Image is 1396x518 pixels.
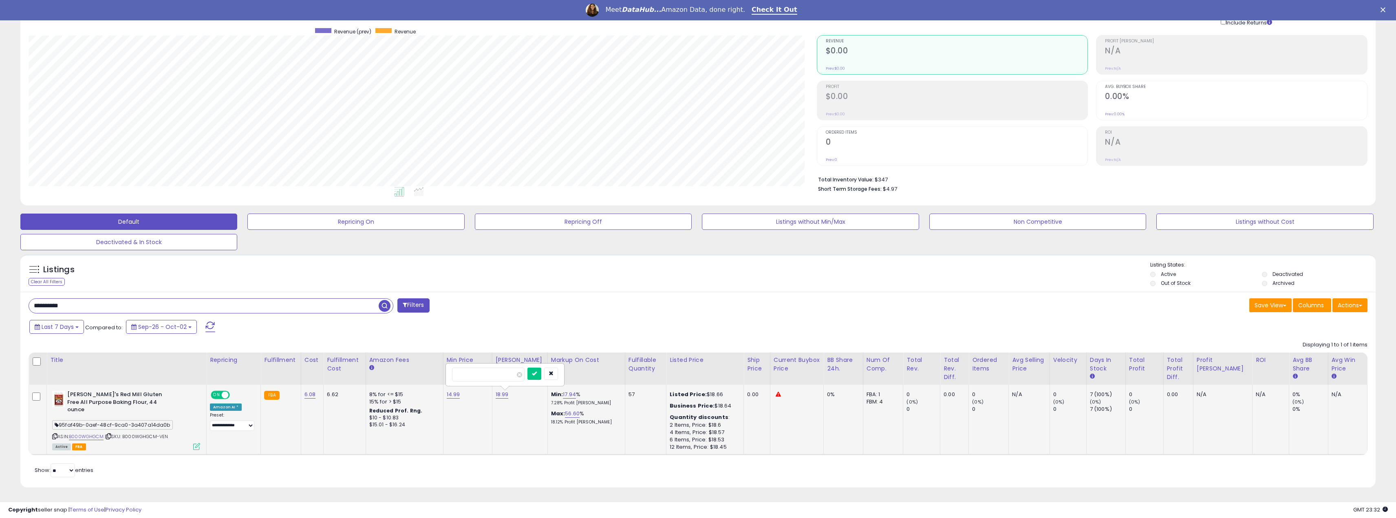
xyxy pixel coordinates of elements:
span: Sep-26 - Oct-02 [138,323,187,331]
div: Current Buybox Price [774,356,820,373]
div: 0 [972,406,1008,413]
label: Active [1161,271,1176,278]
span: Revenue [826,39,1088,44]
h2: N/A [1105,46,1367,57]
div: 6 Items, Price: $18.53 [670,436,737,443]
button: Listings without Cost [1156,214,1373,230]
div: Ship Price [747,356,767,373]
div: 6.62 [327,391,359,398]
div: 57 [629,391,660,398]
p: 18.12% Profit [PERSON_NAME] [551,419,619,425]
span: Show: entries [35,466,93,474]
span: ON [212,392,222,399]
div: Amazon AI * [210,403,242,411]
div: Total Rev. Diff. [944,356,965,381]
div: Title [50,356,203,364]
div: 4 Items, Price: $18.57 [670,429,737,436]
div: 0 [972,391,1008,398]
div: Markup on Cost [551,356,622,364]
th: The percentage added to the cost of goods (COGS) that forms the calculator for Min & Max prices. [547,353,625,385]
div: $18.64 [670,402,737,410]
i: DataHub... [622,6,661,13]
div: seller snap | | [8,506,141,514]
div: 0 [906,391,940,398]
span: ROI [1105,130,1367,135]
div: Fulfillment [264,356,297,364]
div: : [670,414,737,421]
div: Repricing [210,356,257,364]
small: (0%) [906,399,918,405]
strong: Copyright [8,506,38,514]
div: Avg Selling Price [1012,356,1046,373]
span: Revenue (prev) [334,28,371,35]
div: [PERSON_NAME] [496,356,544,364]
small: Prev: 0 [826,157,837,162]
div: 0.00 [944,391,962,398]
b: Reduced Prof. Rng. [369,407,423,414]
a: 14.99 [447,390,460,399]
b: Business Price: [670,402,715,410]
button: Deactivated & In Stock [20,234,237,250]
a: 17.94 [563,390,576,399]
b: Total Inventory Value: [818,176,873,183]
p: Listing States: [1150,261,1376,269]
div: $18.66 [670,391,737,398]
small: FBA [264,391,279,400]
button: Columns [1293,298,1331,312]
button: Actions [1332,298,1367,312]
div: 2 Items, Price: $18.6 [670,421,737,429]
span: Compared to: [85,324,123,331]
button: Last 7 Days [29,320,84,334]
button: Non Competitive [929,214,1146,230]
span: Ordered Items [826,130,1088,135]
b: Max: [551,410,565,417]
h5: Listings [43,264,75,276]
div: 0.00 [747,391,764,398]
label: Archived [1272,280,1295,287]
button: Listings without Min/Max [702,214,919,230]
a: Terms of Use [70,506,104,514]
b: Min: [551,390,563,398]
li: $347 [818,174,1361,184]
b: Quantity discounts [670,413,728,421]
div: N/A [1332,391,1361,398]
div: 0% [827,391,856,398]
div: % [551,391,619,406]
div: Cost [304,356,320,364]
div: 0 [906,406,940,413]
a: B000WGHGCM [69,433,104,440]
img: 51Ou3o9rdTL._SL40_.jpg [52,391,65,407]
h2: N/A [1105,137,1367,148]
p: 7.28% Profit [PERSON_NAME] [551,400,619,406]
span: $4.97 [883,185,897,193]
div: Avg BB Share [1292,356,1324,373]
div: Ordered Items [972,356,1005,373]
div: Velocity [1053,356,1083,364]
small: (0%) [1129,399,1140,405]
small: Prev: N/A [1105,66,1121,71]
div: FBA: 1 [867,391,897,398]
h2: 0 [826,137,1088,148]
div: 0 [1053,391,1086,398]
div: $15.01 - $16.24 [369,421,437,428]
div: N/A [1012,391,1043,398]
button: Repricing On [247,214,464,230]
button: Default [20,214,237,230]
label: Out of Stock [1161,280,1191,287]
div: N/A [1197,391,1246,398]
small: Prev: 0.00% [1105,112,1125,117]
button: Filters [397,298,429,313]
small: Days In Stock. [1090,373,1095,380]
div: Total Rev. [906,356,937,373]
div: $10 - $10.83 [369,414,437,421]
b: [PERSON_NAME]'s Red Mill Gluten Free All Purpose Baking Flour, 44 ounce [67,391,166,416]
div: 0 [1129,391,1163,398]
small: (0%) [1292,399,1304,405]
img: Profile image for Georgie [586,4,599,17]
a: 18.99 [496,390,509,399]
h2: $0.00 [826,92,1088,103]
div: Clear All Filters [29,278,65,286]
div: FBM: 4 [867,398,897,406]
button: Repricing Off [475,214,692,230]
div: % [551,410,619,425]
